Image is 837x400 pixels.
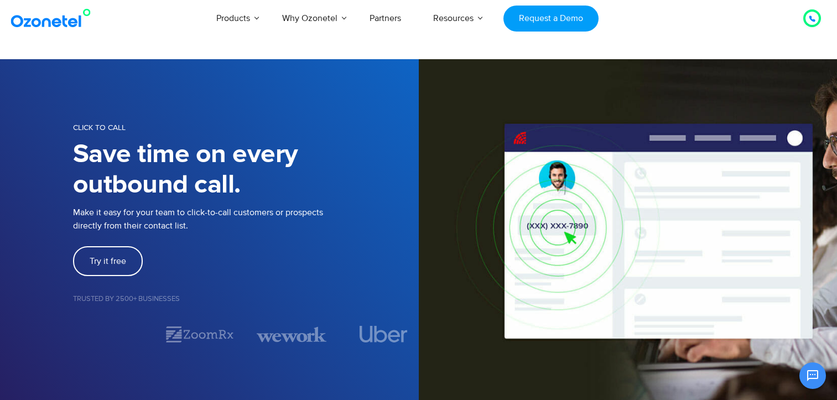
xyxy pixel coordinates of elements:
[90,257,126,266] span: Try it free
[360,326,408,342] img: uber
[165,325,235,344] img: zoomrx
[349,326,418,342] div: 4 / 7
[257,325,326,344] img: wework
[799,362,826,389] button: Open chat
[503,6,598,32] a: Request a Demo
[73,123,126,132] span: CLICK TO CALL
[73,206,419,232] p: Make it easy for your team to click-to-call customers or prospects directly from their contact list.
[73,295,419,303] h5: Trusted by 2500+ Businesses
[73,325,419,344] div: Image Carousel
[165,325,235,344] div: 2 / 7
[257,325,326,344] div: 3 / 7
[73,139,419,200] h1: Save time on every outbound call.
[73,328,143,341] div: 1 / 7
[73,246,143,276] a: Try it free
